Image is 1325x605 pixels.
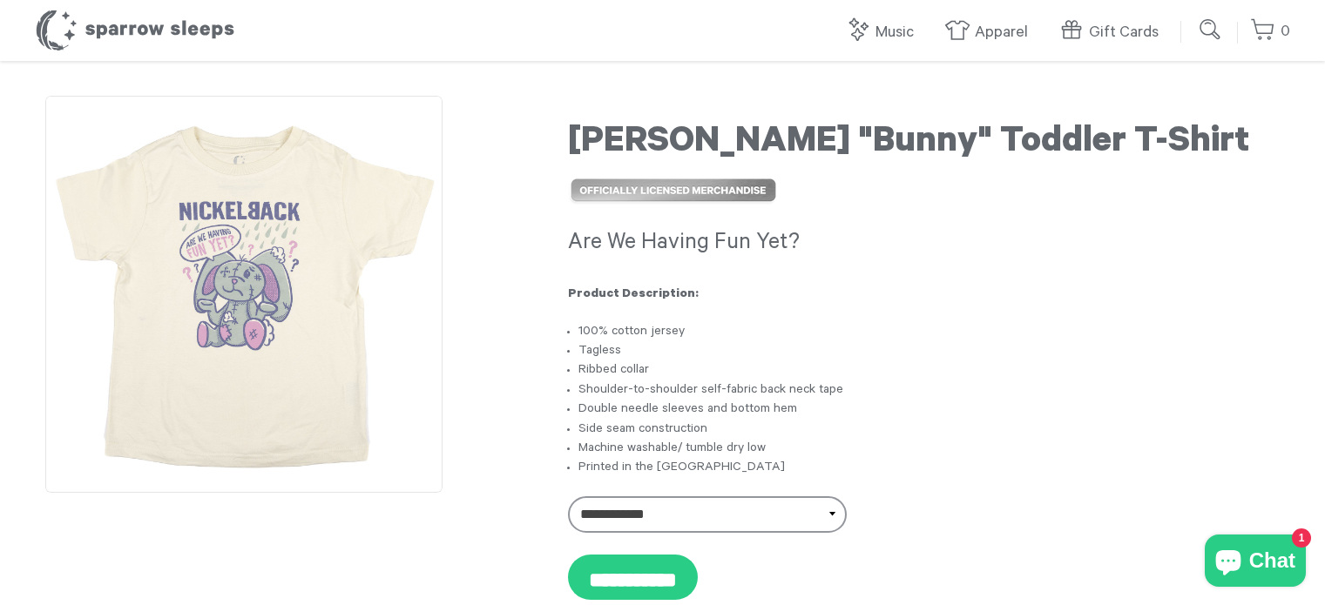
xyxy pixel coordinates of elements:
inbox-online-store-chat: Shopify online store chat [1200,534,1311,591]
input: Submit [1193,12,1228,47]
img: Nickelback "Bunny" Toddler T-Shirt [45,96,443,493]
li: Machine washable/ tumble dry low [578,440,1280,459]
span: Tagless [578,345,621,359]
a: Apparel [944,14,1037,51]
h1: [PERSON_NAME] "Bunny" Toddler T-Shirt [568,123,1280,166]
span: 100% cotton jersey [578,326,685,339]
h3: Are We Having Fun Yet? [568,230,1280,259]
span: Printed in the [GEOGRAPHIC_DATA] [578,461,785,475]
a: 0 [1250,13,1290,50]
li: Double needle sleeves and bottom hem [578,400,1280,420]
li: Ribbed collar [578,361,1280,380]
a: Music [845,14,923,51]
h1: Sparrow Sleeps [35,9,235,52]
li: Side seam construction [578,420,1280,440]
li: Shoulder-to-shoulder self-fabric back neck tape [578,381,1280,400]
a: Gift Cards [1058,14,1167,51]
strong: Product Description: [568,288,699,302]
